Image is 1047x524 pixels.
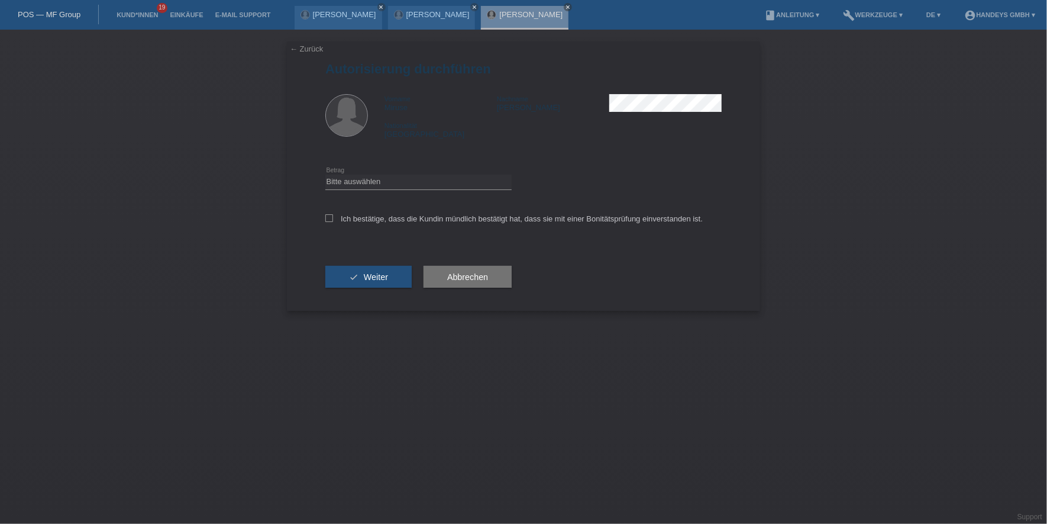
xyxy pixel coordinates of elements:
a: close [564,3,572,11]
a: Support [1017,513,1042,521]
button: Abbrechen [424,266,512,288]
span: 19 [157,3,167,13]
button: check Weiter [325,266,412,288]
span: Abbrechen [447,272,488,282]
span: Weiter [364,272,388,282]
div: [PERSON_NAME] [497,94,609,112]
a: close [470,3,479,11]
div: Miruse [384,94,497,112]
a: buildWerkzeuge ▾ [838,11,909,18]
a: POS — MF Group [18,10,80,19]
i: account_circle [964,9,976,21]
a: Einkäufe [164,11,209,18]
a: account_circleHandeys GmbH ▾ [958,11,1041,18]
a: [PERSON_NAME] [406,10,470,19]
div: [GEOGRAPHIC_DATA] [384,121,497,139]
i: close [565,4,571,10]
a: [PERSON_NAME] [499,10,563,19]
i: close [471,4,477,10]
a: E-Mail Support [209,11,277,18]
i: build [844,9,855,21]
i: check [349,272,358,282]
a: bookAnleitung ▾ [758,11,825,18]
a: DE ▾ [920,11,946,18]
a: ← Zurück [290,44,323,53]
i: book [764,9,776,21]
label: Ich bestätige, dass die Kundin mündlich bestätigt hat, dass sie mit einer Bonitätsprüfung einvers... [325,214,703,223]
h1: Autorisierung durchführen [325,62,722,76]
span: Nationalität [384,122,417,129]
a: Kund*innen [111,11,164,18]
span: Vorname [384,95,411,102]
i: close [379,4,384,10]
a: close [377,3,386,11]
span: Nachname [497,95,528,102]
a: [PERSON_NAME] [313,10,376,19]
